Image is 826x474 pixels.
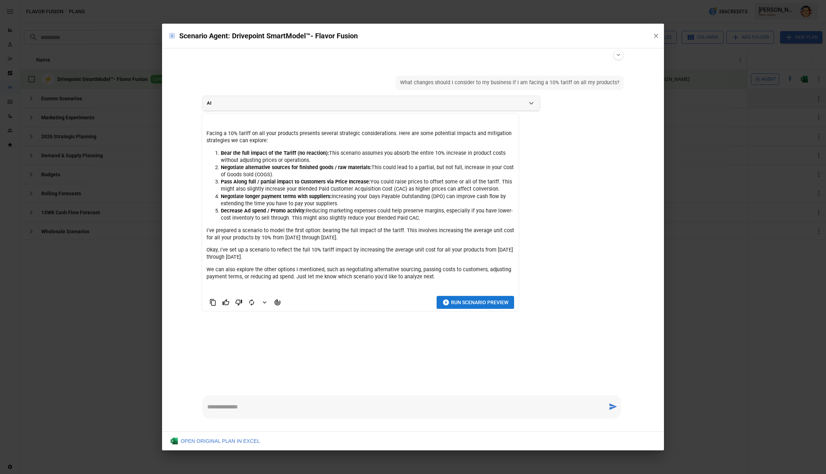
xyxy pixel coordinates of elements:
[221,150,514,164] li: This scenario assumes you absorb the entire 10% increase in product costs without adjusting price...
[206,266,514,281] p: We can also explore the other options I mentioned, such as negotiating alternative sourcing, pass...
[613,50,623,60] button: Show agent settings
[171,437,260,445] div: OPEN ORIGINAL PLAN IN EXCEL
[232,297,245,308] button: Bad Response
[451,298,508,307] span: Run Scenario Preview
[221,150,329,156] strong: Bear the full impact of the Tariff (no reaction):
[258,296,271,309] button: Detailed Feedback
[221,207,514,222] li: Reducing marketing expenses could help preserve margins, especially if you have lower-cost invent...
[207,100,212,106] p: AI
[171,437,178,445] img: Excel
[221,164,371,171] strong: Negotiate alternative sources for finished goods / raw materials:
[271,296,284,309] button: Agent Changes Data
[219,297,232,308] button: Good Response
[206,297,219,308] button: Copy to clipboard
[221,193,332,200] strong: Negotiate longer payment terms with suppliers:
[221,164,514,178] li: This could lead to a partial, but not full, increase in your Cost of Goods Sold (COGS).
[206,227,514,241] p: I've prepared a scenario to model the first option: bearing the full impact of the tariff. This i...
[168,30,647,42] p: Scenario Agent: Drivepoint SmartModel™- Flavor Fusion
[245,297,258,308] button: Regenerate Response
[400,79,619,86] span: What changes should I consider to my business if I am facing a 10% tariff on all my products?
[221,178,514,193] li: You could raise prices to offset some or all of the tariff. This might also slightly increase you...
[206,130,514,144] p: Facing a 10% tariff on all your products presents several strategic considerations. Here are some...
[221,193,514,207] li: Increasing your Days Payable Outstanding (DPO) can improve cash flow by extending the time you ha...
[221,179,370,185] strong: Pass Along full / partial impact to Customers via Price Increase:
[206,246,514,261] p: Okay, I've set up a scenario to reflect the full 10% tariff impact by increasing the average unit...
[221,208,306,214] strong: Decrease Ad spend / Promo activity:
